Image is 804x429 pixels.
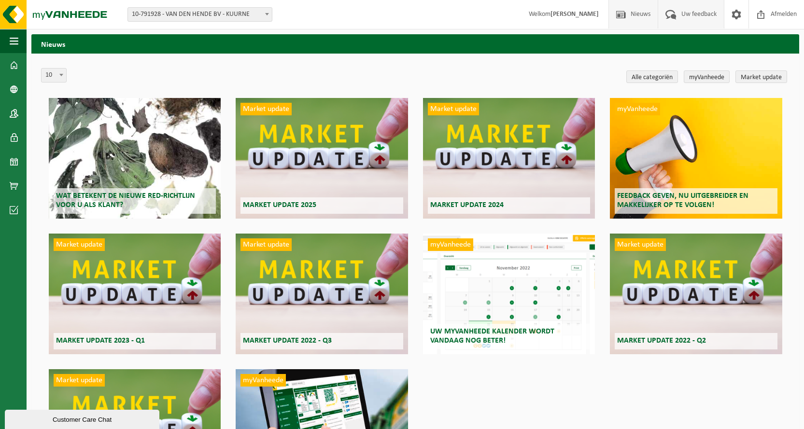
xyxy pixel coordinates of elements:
span: Market update 2025 [243,201,316,209]
span: Market update [428,103,479,115]
span: Market update [240,238,292,251]
span: Market update 2022 - Q3 [243,337,332,345]
span: Market update [54,374,105,387]
a: Wat betekent de nieuwe RED-richtlijn voor u als klant? [49,98,221,219]
a: Market update [735,70,787,83]
iframe: chat widget [5,408,161,429]
span: Wat betekent de nieuwe RED-richtlijn voor u als klant? [56,192,195,209]
span: Market update [54,238,105,251]
span: Market update 2023 - Q1 [56,337,145,345]
span: 10 [41,68,67,83]
span: Feedback geven, nu uitgebreider en makkelijker op te volgen! [617,192,748,209]
a: Alle categoriën [626,70,678,83]
a: Market update Market update 2022 - Q3 [236,234,408,354]
span: Market update [615,238,666,251]
span: Market update 2022 - Q2 [617,337,706,345]
a: myVanheede Uw myVanheede kalender wordt vandaag nog beter! [423,234,595,354]
span: 10-791928 - VAN DEN HENDE BV - KUURNE [128,8,272,21]
a: Market update Market update 2022 - Q2 [610,234,782,354]
span: 10-791928 - VAN DEN HENDE BV - KUURNE [127,7,272,22]
span: 10 [42,69,66,82]
span: Market update 2024 [430,201,504,209]
span: Uw myVanheede kalender wordt vandaag nog beter! [430,328,554,345]
span: myVanheede [428,238,473,251]
span: myVanheede [615,103,660,115]
a: myVanheede [684,70,730,83]
strong: [PERSON_NAME] [550,11,599,18]
a: myVanheede Feedback geven, nu uitgebreider en makkelijker op te volgen! [610,98,782,219]
span: myVanheede [240,374,286,387]
a: Market update Market update 2025 [236,98,408,219]
a: Market update Market update 2023 - Q1 [49,234,221,354]
h2: Nieuws [31,34,799,53]
span: Market update [240,103,292,115]
a: Market update Market update 2024 [423,98,595,219]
